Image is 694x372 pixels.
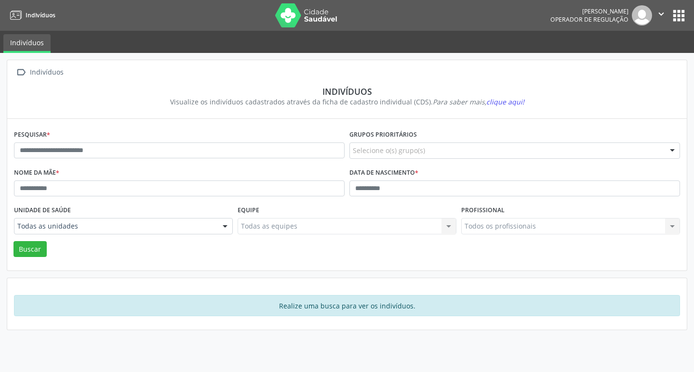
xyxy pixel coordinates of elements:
[238,203,259,218] label: Equipe
[21,97,673,107] div: Visualize os indivíduos cadastrados através da ficha de cadastro individual (CDS).
[656,9,667,19] i: 
[14,65,28,79] i: 
[652,5,670,26] button: 
[550,7,628,15] div: [PERSON_NAME]
[353,145,425,155] span: Selecione o(s) grupo(s)
[349,128,417,142] label: Grupos prioritários
[14,128,50,142] label: Pesquisar
[14,166,59,180] label: Nome da mãe
[26,11,55,19] span: Indivíduos
[14,203,71,218] label: Unidade de saúde
[486,97,524,106] span: clique aqui!
[461,203,505,218] label: Profissional
[3,34,51,53] a: Indivíduos
[17,221,213,231] span: Todas as unidades
[670,7,687,24] button: apps
[7,7,55,23] a: Indivíduos
[28,65,65,79] div: Indivíduos
[349,166,418,180] label: Data de nascimento
[632,5,652,26] img: img
[550,15,628,24] span: Operador de regulação
[14,65,65,79] a:  Indivíduos
[14,295,680,316] div: Realize uma busca para ver os indivíduos.
[433,97,524,106] i: Para saber mais,
[13,241,47,257] button: Buscar
[21,86,673,97] div: Indivíduos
